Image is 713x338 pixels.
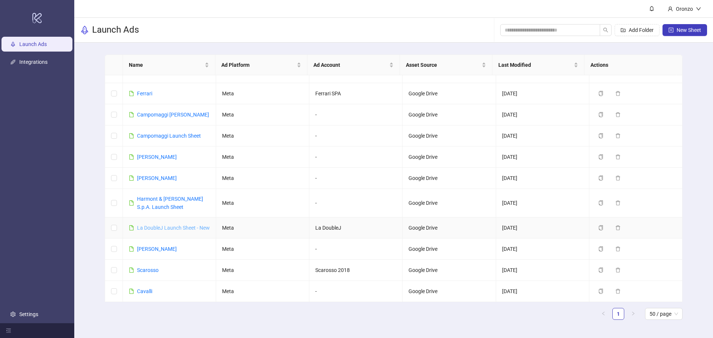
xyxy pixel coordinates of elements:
[221,61,296,69] span: Ad Platform
[123,55,215,75] th: Name
[615,175,621,181] span: delete
[309,168,403,189] td: -
[309,147,403,168] td: -
[309,260,403,281] td: Scarosso 2018
[615,289,621,294] span: delete
[598,308,609,320] li: Previous Page
[19,311,38,317] a: Settings
[216,125,309,147] td: Meta
[216,217,309,239] td: Meta
[615,154,621,160] span: delete
[615,246,621,252] span: delete
[677,27,701,33] span: New Sheet
[129,289,134,294] span: file
[137,112,209,118] a: Campomaggi [PERSON_NAME]
[215,55,308,75] th: Ad Platform
[662,24,707,36] button: New Sheet
[80,26,89,35] span: rocket
[613,308,624,319] a: 1
[129,246,134,252] span: file
[216,189,309,217] td: Meta
[129,112,134,117] span: file
[496,125,589,147] td: [DATE]
[309,281,403,302] td: -
[496,83,589,104] td: [DATE]
[403,83,496,104] td: Google Drive
[598,133,603,138] span: copy
[137,267,159,273] a: Scarosso
[19,41,47,47] a: Launch Ads
[6,328,11,333] span: menu-fold
[603,27,608,33] span: search
[492,55,585,75] th: Last Modified
[137,288,152,294] a: Cavalli
[137,246,177,252] a: [PERSON_NAME]
[216,260,309,281] td: Meta
[216,239,309,260] td: Meta
[612,308,624,320] li: 1
[496,281,589,302] td: [DATE]
[129,154,134,160] span: file
[696,6,701,12] span: down
[137,175,177,181] a: [PERSON_NAME]
[137,225,210,231] a: La DoubleJ Launch Sheet - New
[129,225,134,230] span: file
[615,133,621,138] span: delete
[585,55,677,75] th: Actions
[496,217,589,239] td: [DATE]
[403,217,496,239] td: Google Drive
[496,189,589,217] td: [DATE]
[309,239,403,260] td: -
[309,125,403,147] td: -
[649,308,678,319] span: 50 / page
[129,133,134,138] span: file
[598,91,603,96] span: copy
[598,154,603,160] span: copy
[598,200,603,206] span: copy
[615,225,621,230] span: delete
[629,27,654,33] span: Add Folder
[673,5,696,13] div: Oronzo
[137,154,177,160] a: [PERSON_NAME]
[129,200,134,206] span: file
[598,308,609,320] button: left
[598,175,603,181] span: copy
[403,168,496,189] td: Google Drive
[645,308,683,320] div: Page Size
[649,6,654,11] span: bell
[403,104,496,125] td: Google Drive
[307,55,400,75] th: Ad Account
[498,61,573,69] span: Last Modified
[615,112,621,117] span: delete
[496,239,589,260] td: [DATE]
[615,91,621,96] span: delete
[496,104,589,125] td: [DATE]
[129,91,134,96] span: file
[406,61,480,69] span: Asset Source
[216,104,309,125] td: Meta
[403,147,496,168] td: Google Drive
[598,112,603,117] span: copy
[309,104,403,125] td: -
[216,281,309,302] td: Meta
[621,27,626,33] span: folder-add
[668,27,674,33] span: plus-square
[137,91,152,96] a: Ferrari
[598,289,603,294] span: copy
[129,175,134,181] span: file
[403,281,496,302] td: Google Drive
[598,246,603,252] span: copy
[129,268,134,273] span: file
[598,268,603,273] span: copy
[615,24,660,36] button: Add Folder
[137,133,201,139] a: Campomaggi Launch Sheet
[216,168,309,189] td: Meta
[216,147,309,168] td: Meta
[309,217,403,239] td: La DoubleJ
[309,83,403,104] td: Ferrari SPA
[627,308,639,320] li: Next Page
[601,311,606,316] span: left
[615,268,621,273] span: delete
[403,189,496,217] td: Google Drive
[496,168,589,189] td: [DATE]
